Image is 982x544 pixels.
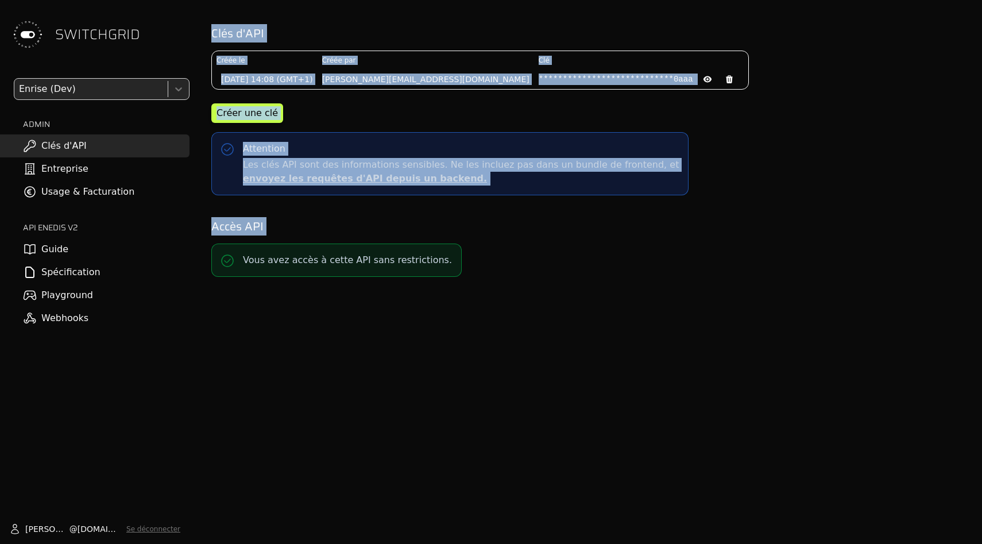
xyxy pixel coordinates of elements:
[318,70,534,89] td: [PERSON_NAME][EMAIL_ADDRESS][DOMAIN_NAME]
[243,172,679,186] p: envoyez les requêtes d'API depuis un backend.
[243,158,679,186] span: Les clés API sont des informations sensibles. Ne les incluez pas dans un bundle de frontend, et
[211,218,966,234] h2: Accès API
[211,103,283,123] button: Créer une clé
[23,222,190,233] h2: API ENEDIS v2
[212,70,318,89] td: [DATE] 14:08 (GMT+1)
[78,523,122,535] span: [DOMAIN_NAME]
[211,25,966,41] h2: Clés d'API
[25,523,69,535] span: [PERSON_NAME]
[243,253,452,267] p: Vous avez accès à cette API sans restrictions.
[216,106,278,120] div: Créer une clé
[69,523,78,535] span: @
[55,25,140,44] span: SWITCHGRID
[318,51,534,70] th: Créée par
[534,51,748,70] th: Clé
[23,118,190,130] h2: ADMIN
[243,142,285,156] div: Attention
[212,51,318,70] th: Créée le
[126,524,180,534] button: Se déconnecter
[9,16,46,53] img: Switchgrid Logo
